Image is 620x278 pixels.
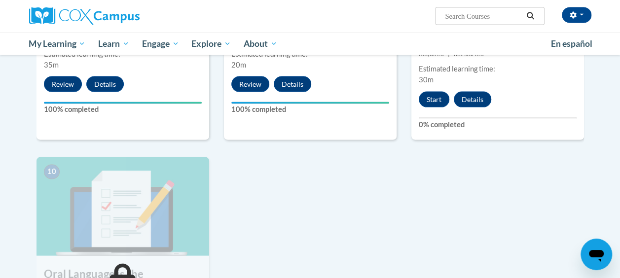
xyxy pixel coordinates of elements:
[136,33,185,55] a: Engage
[244,38,277,50] span: About
[185,33,237,55] a: Explore
[23,33,92,55] a: My Learning
[231,104,389,115] label: 100% completed
[419,92,449,107] button: Start
[36,157,209,256] img: Course Image
[274,76,311,92] button: Details
[444,10,523,22] input: Search Courses
[44,61,59,69] span: 35m
[44,104,202,115] label: 100% completed
[419,64,577,74] div: Estimated learning time:
[551,38,592,49] span: En español
[22,33,599,55] div: Main menu
[454,92,491,107] button: Details
[231,102,389,104] div: Your progress
[98,38,129,50] span: Learn
[29,7,140,25] img: Cox Campus
[419,75,434,84] span: 30m
[92,33,136,55] a: Learn
[545,34,599,54] a: En español
[523,10,538,22] button: Search
[29,7,207,25] a: Cox Campus
[142,38,179,50] span: Engage
[44,76,82,92] button: Review
[419,119,577,130] label: 0% completed
[86,76,124,92] button: Details
[29,38,85,50] span: My Learning
[44,165,60,179] span: 10
[231,76,269,92] button: Review
[581,239,612,270] iframe: Button to launch messaging window
[562,7,591,23] button: Account Settings
[191,38,231,50] span: Explore
[231,61,246,69] span: 20m
[237,33,284,55] a: About
[44,102,202,104] div: Your progress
